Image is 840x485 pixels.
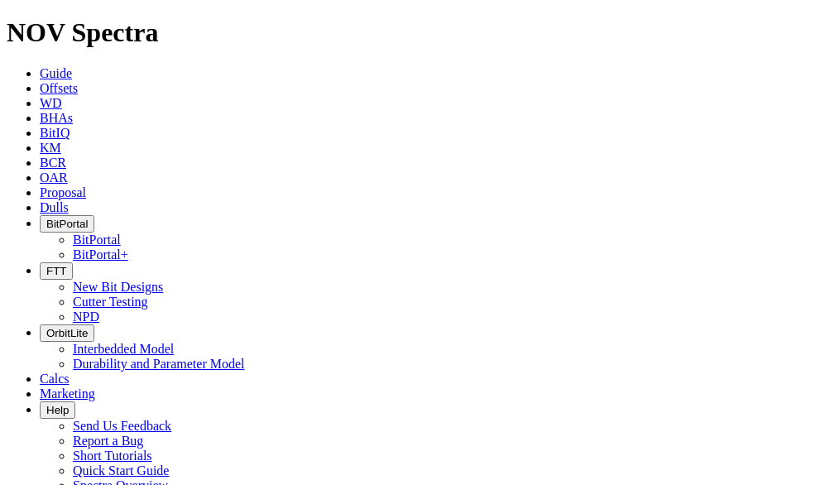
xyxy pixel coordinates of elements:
[46,404,69,416] span: Help
[73,463,169,478] a: Quick Start Guide
[40,387,95,401] a: Marketing
[40,141,61,155] a: KM
[40,324,94,342] button: OrbitLite
[40,185,86,199] a: Proposal
[73,310,99,324] a: NPD
[73,342,174,356] a: Interbedded Model
[73,233,121,247] a: BitPortal
[40,111,73,125] a: BHAs
[40,96,62,110] a: WD
[40,81,78,95] a: Offsets
[40,66,72,80] a: Guide
[73,434,143,448] a: Report a Bug
[7,17,833,48] h1: NOV Spectra
[73,280,163,294] a: New Bit Designs
[73,357,245,371] a: Durability and Parameter Model
[46,265,66,277] span: FTT
[40,262,73,280] button: FTT
[40,372,70,386] a: Calcs
[73,419,171,433] a: Send Us Feedback
[40,126,70,140] a: BitIQ
[46,327,88,339] span: OrbitLite
[73,247,128,262] a: BitPortal+
[73,295,148,309] a: Cutter Testing
[40,170,68,185] a: OAR
[46,218,88,230] span: BitPortal
[40,401,75,419] button: Help
[40,215,94,233] button: BitPortal
[73,449,152,463] a: Short Tutorials
[40,200,69,214] a: Dulls
[40,156,66,170] a: BCR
